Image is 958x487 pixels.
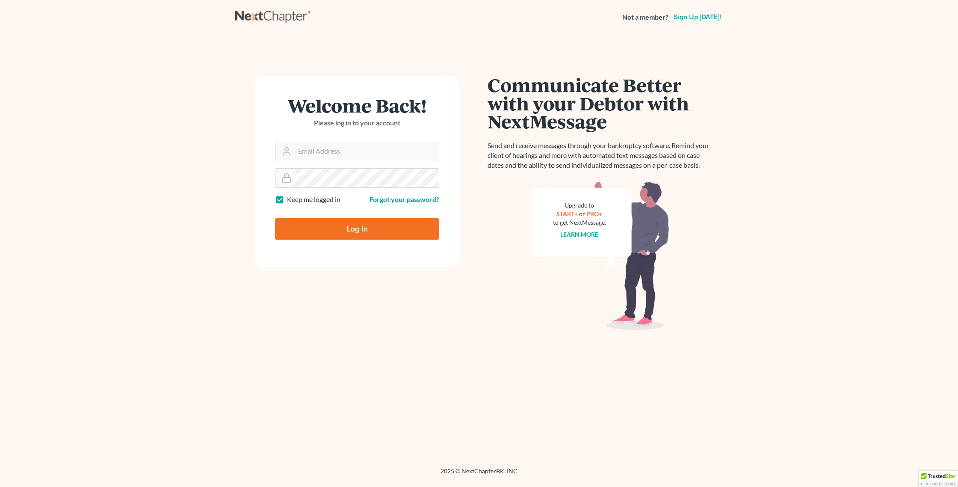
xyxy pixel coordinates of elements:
[553,218,606,227] div: to get NextMessage.
[287,195,340,205] label: Keep me logged in
[275,118,439,128] p: Please log in to your account
[488,76,714,131] h1: Communicate Better with your Debtor with NextMessage
[295,142,439,161] input: Email Address
[532,181,669,330] img: nextmessage_bg-59042aed3d76b12b5cd301f8e5b87938c9018125f34e5fa2b7a6b67550977c72.svg
[622,12,668,22] strong: Not a member?
[235,467,723,482] div: 2025 © NextChapterBK, INC
[587,210,603,217] a: PRO+
[672,14,723,21] a: Sign up [DATE]!
[275,218,439,240] input: Log In
[919,471,958,487] div: TrustedSite Certified
[580,210,585,217] span: or
[557,210,578,217] a: START+
[275,96,439,115] h1: Welcome Back!
[553,201,606,210] div: Upgrade to
[561,231,599,238] a: Learn more
[370,195,439,203] a: Forgot your password?
[488,141,714,170] p: Send and receive messages through your bankruptcy software. Remind your client of hearings and mo...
